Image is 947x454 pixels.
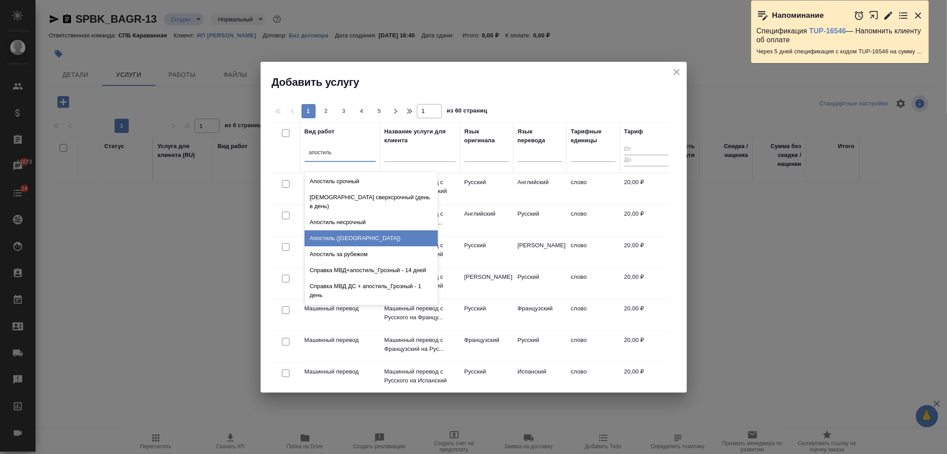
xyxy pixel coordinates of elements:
td: 20,00 ₽ [620,331,673,362]
button: 4 [355,104,369,118]
button: Открыть в новой вкладке [869,6,879,25]
div: Тарифные единицы [571,127,615,145]
td: Русский [513,268,567,299]
input: До [624,155,669,166]
p: Машинный перевод [305,304,376,313]
div: Апостиль срочный [305,173,438,189]
td: [PERSON_NAME] [513,237,567,268]
div: Тариф [624,127,643,136]
td: Английский [460,205,513,236]
div: Апостиль несрочный [305,214,438,230]
p: Спецификация — Напомнить клиенту об оплате [757,27,923,44]
td: слово [567,300,620,331]
div: Апостиль ([GEOGRAPHIC_DATA]) [305,230,438,246]
div: Справка МВД+апостиль_Грозный - 14 дней [305,262,438,278]
a: TUP-16546 [809,27,846,35]
td: Русский [513,331,567,362]
p: Машинный перевод с Французский на Рус... [384,336,456,354]
td: слово [567,173,620,205]
div: Апостиль за рубежом [305,246,438,262]
p: Машинный перевод [305,336,376,345]
td: слово [567,268,620,299]
button: Закрыть [913,10,923,21]
span: 2 [319,107,333,116]
h2: Добавить услугу [272,75,687,89]
span: 3 [337,107,351,116]
td: слово [567,363,620,394]
input: От [624,144,669,155]
span: 5 [372,107,387,116]
td: Русский [460,237,513,268]
td: Русский [513,205,567,236]
p: Напоминание [772,11,824,20]
button: Редактировать [883,10,894,21]
div: Язык оригинала [464,127,509,145]
td: 20,00 ₽ [620,268,673,299]
div: [DEMOGRAPHIC_DATA] сверхсрочный (день в день) [305,189,438,214]
span: из 60 страниц [447,105,487,118]
div: Язык перевода [518,127,562,145]
td: 20,00 ₽ [620,363,673,394]
td: Русский [460,300,513,331]
td: слово [567,331,620,362]
td: Русский [460,173,513,205]
td: Английский [513,173,567,205]
td: Испанский [513,363,567,394]
p: Машинный перевод с Русского на Испанский [384,367,456,385]
button: close [670,65,683,79]
td: 20,00 ₽ [620,237,673,268]
td: слово [567,205,620,236]
button: Отложить [854,10,864,21]
p: Машинный перевод [305,367,376,376]
td: Французский [513,300,567,331]
td: 20,00 ₽ [620,173,673,205]
span: 4 [355,107,369,116]
button: 2 [319,104,333,118]
div: Справка МВД+апостиль_Грозный - 7 дней [305,303,438,319]
div: Вид работ [305,127,335,136]
button: 5 [372,104,387,118]
td: слово [567,237,620,268]
td: Русский [460,363,513,394]
td: 20,00 ₽ [620,205,673,236]
p: Машинный перевод с Русского на Францу... [384,304,456,322]
td: Французский [460,331,513,362]
button: 3 [337,104,351,118]
button: Перейти в todo [898,10,909,21]
p: Через 5 дней спецификация с кодом TUP-16546 на сумму 100926.66 RUB будет просрочена [757,47,923,56]
td: 20,00 ₽ [620,300,673,331]
div: Название услуги для клиента [384,127,456,145]
td: [PERSON_NAME] [460,268,513,299]
div: Справка МВД ДС + апостиль_Грозный - 1 день [305,278,438,303]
